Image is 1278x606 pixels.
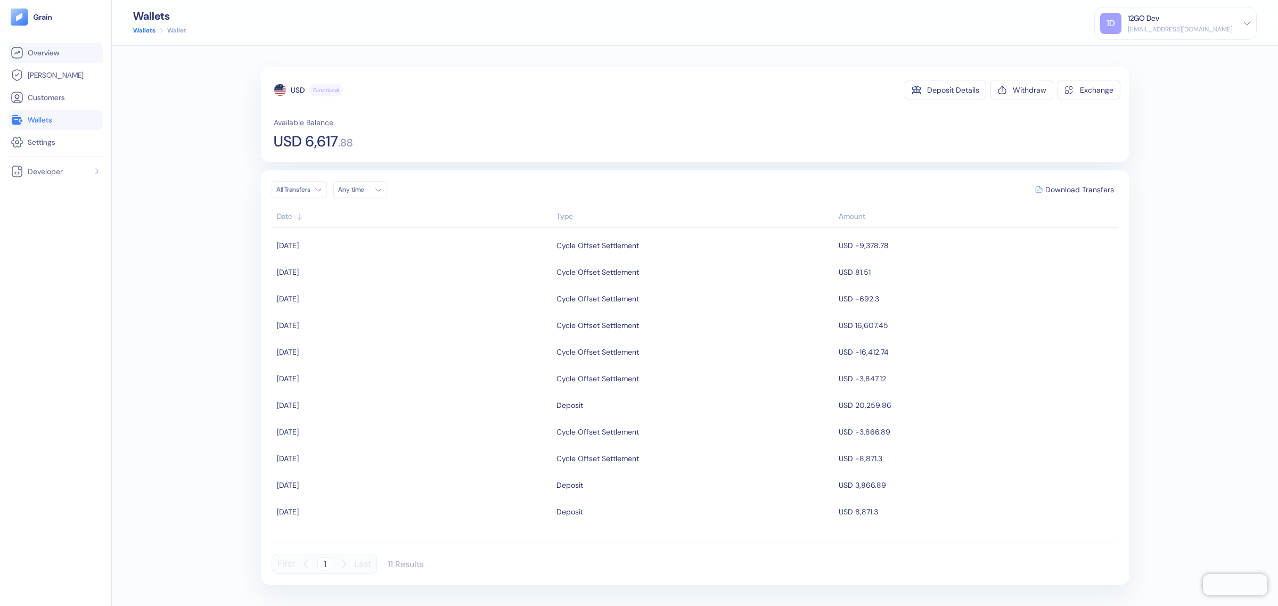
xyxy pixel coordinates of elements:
[1058,80,1120,100] button: Exchange
[556,370,639,388] div: Cycle Offset Settlement
[1128,13,1159,24] div: 12GO Dev
[1013,86,1046,94] div: Withdraw
[11,9,28,26] img: logo-tablet-V2.svg
[556,449,639,468] div: Cycle Offset Settlement
[338,137,353,148] span: . 88
[836,419,1118,445] td: USD -3,866.89
[338,185,370,194] div: Any time
[11,69,101,81] a: [PERSON_NAME]
[274,134,338,149] span: USD 6,617
[333,181,387,198] button: Any time
[836,472,1118,498] td: USD 3,866.89
[556,316,639,334] div: Cycle Offset Settlement
[1045,186,1114,193] span: Download Transfers
[839,211,1113,222] div: Sort descending
[990,80,1053,100] button: Withdraw
[836,365,1118,392] td: USD -3,847.12
[272,392,554,419] td: [DATE]
[11,136,101,149] a: Settings
[11,91,101,104] a: Customers
[28,114,52,125] span: Wallets
[1203,574,1267,595] iframe: Chatra live chat
[28,92,65,103] span: Customers
[556,423,639,441] div: Cycle Offset Settlement
[836,339,1118,365] td: USD -16,412.74
[836,392,1118,419] td: USD 20,259.86
[28,166,63,177] span: Developer
[11,113,101,126] a: Wallets
[836,498,1118,525] td: USD 8,871.3
[905,80,986,100] button: Deposit Details
[556,236,639,255] div: Cycle Offset Settlement
[272,498,554,525] td: [DATE]
[272,365,554,392] td: [DATE]
[836,445,1118,472] td: USD -8,871.3
[28,70,84,80] span: [PERSON_NAME]
[836,232,1118,259] td: USD -9,378.78
[274,117,333,128] span: Available Balance
[272,339,554,365] td: [DATE]
[556,343,639,361] div: Cycle Offset Settlement
[556,211,833,222] div: Sort ascending
[1080,86,1113,94] div: Exchange
[556,290,639,308] div: Cycle Offset Settlement
[272,312,554,339] td: [DATE]
[1031,182,1118,198] button: Download Transfers
[556,503,583,521] div: Deposit
[313,86,339,94] span: Functional
[556,476,583,494] div: Deposit
[927,86,979,94] div: Deposit Details
[355,554,371,574] button: Last
[11,46,101,59] a: Overview
[133,11,186,21] div: Wallets
[836,259,1118,285] td: USD 81.51
[272,445,554,472] td: [DATE]
[277,211,551,222] div: Sort ascending
[556,263,639,281] div: Cycle Offset Settlement
[28,47,59,58] span: Overview
[1100,13,1121,34] div: 1D
[133,26,155,35] a: Wallets
[272,232,554,259] td: [DATE]
[836,312,1118,339] td: USD 16,607.45
[28,137,55,148] span: Settings
[836,285,1118,312] td: USD -692.3
[272,419,554,445] td: [DATE]
[272,472,554,498] td: [DATE]
[556,396,583,414] div: Deposit
[33,13,53,21] img: logo
[388,559,424,570] div: 11 Results
[272,285,554,312] td: [DATE]
[1128,24,1233,34] div: [EMAIL_ADDRESS][DOMAIN_NAME]
[291,85,305,95] div: USD
[277,554,295,574] button: First
[272,259,554,285] td: [DATE]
